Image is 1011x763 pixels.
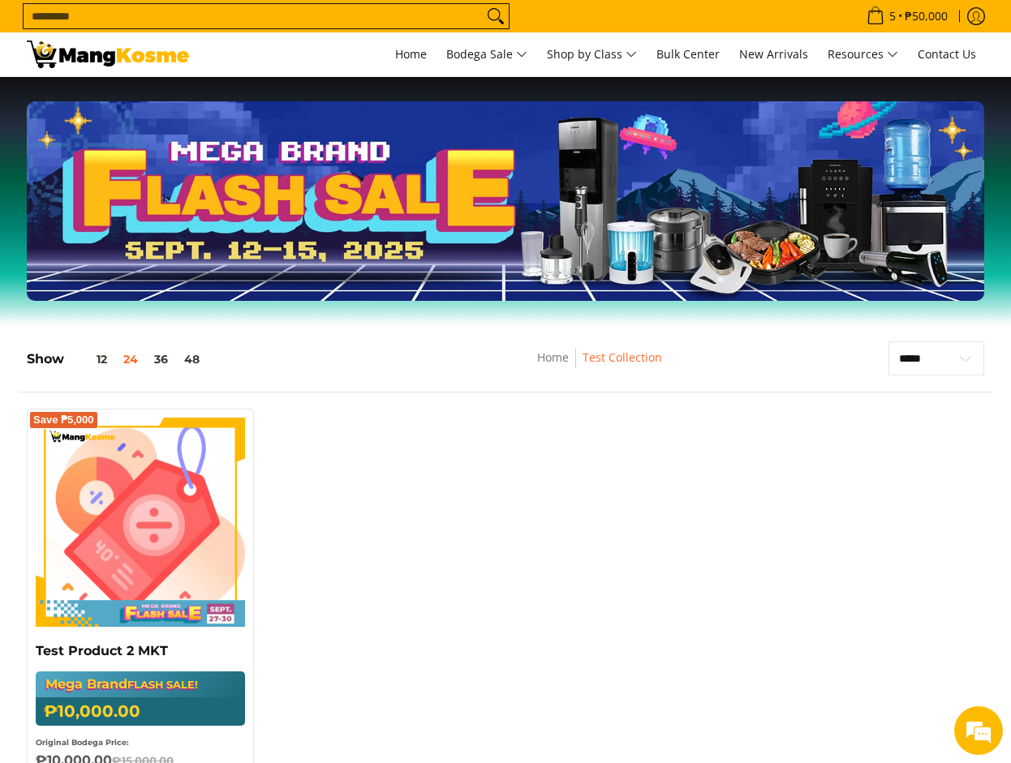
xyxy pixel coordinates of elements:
h5: Show [27,351,208,367]
img: Test Product 2 MKT [36,418,245,627]
a: New Arrivals [731,32,816,76]
a: Bodega Sale [438,32,536,76]
button: 24 [115,353,146,366]
button: 36 [146,353,176,366]
small: Original Bodega Price: [36,738,129,747]
span: Shop by Class [547,45,637,65]
a: Test Collection [583,349,662,365]
span: Bulk Center [656,46,720,62]
h6: ₱10,000.00 [36,697,245,726]
button: 12 [64,353,115,366]
span: Contact Us [918,46,976,62]
span: ₱50,000 [902,11,950,22]
span: Bodega Sale [446,45,527,65]
nav: Main Menu [205,32,984,76]
a: Home [387,32,435,76]
img: Test Collection | Mang Kosme [27,41,189,68]
span: Home [395,46,427,62]
span: Resources [828,45,898,65]
a: Test Product 2 MKT [36,643,168,658]
a: Home [537,349,569,365]
a: Contact Us [910,32,984,76]
span: Save ₱5,000 [33,415,94,425]
span: • [862,7,953,25]
button: 48 [176,353,208,366]
span: New Arrivals [739,46,808,62]
a: Shop by Class [539,32,645,76]
a: Bulk Center [648,32,728,76]
nav: Breadcrumbs [426,348,773,384]
button: Search [483,4,509,28]
a: Resources [820,32,906,76]
span: 5 [887,11,898,22]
